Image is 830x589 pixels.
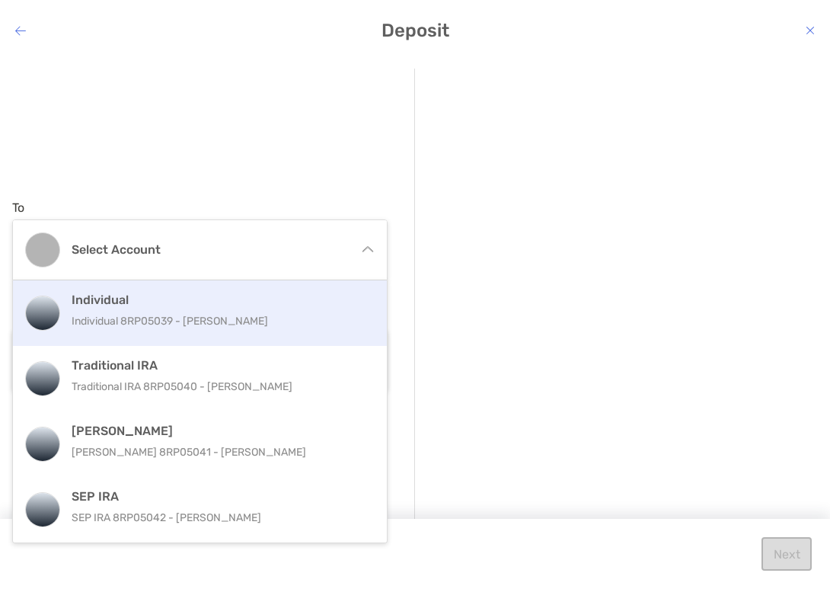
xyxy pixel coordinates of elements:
[72,508,369,527] p: SEP IRA 8RP05042 - [PERSON_NAME]
[26,362,59,395] img: Traditional IRA
[72,443,369,462] p: [PERSON_NAME] 8RP05041 - [PERSON_NAME]
[72,424,369,438] h4: [PERSON_NAME]
[72,358,369,373] h4: Traditional IRA
[72,489,369,504] h4: SEP IRA
[72,293,369,307] h4: Individual
[72,312,369,331] p: Individual 8RP05039 - [PERSON_NAME]
[12,200,24,215] label: To
[26,427,59,461] img: Roth IRA
[72,377,369,396] p: Traditional IRA 8RP05040 - [PERSON_NAME]
[26,493,59,527] img: SEP IRA
[26,296,59,330] img: Individual
[72,242,354,257] h4: Select account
